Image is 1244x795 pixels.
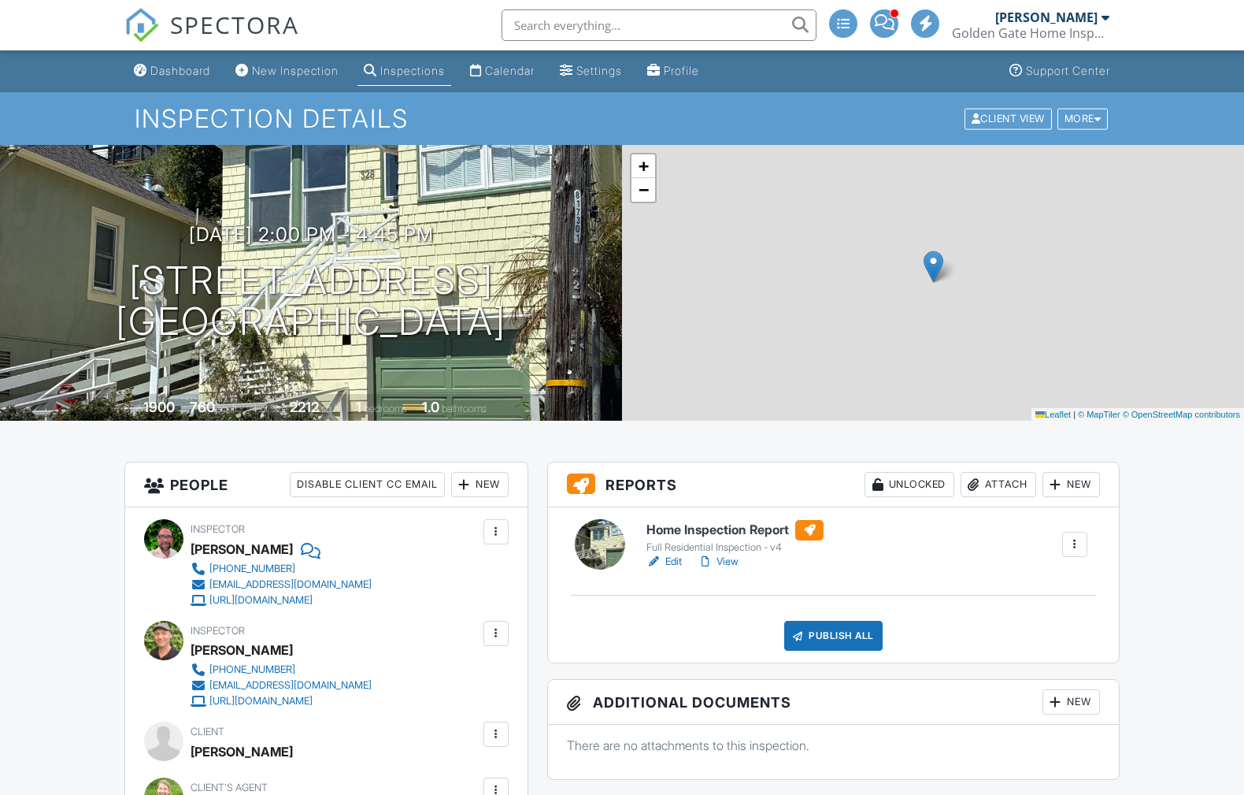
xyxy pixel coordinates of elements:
a: Client View [963,112,1056,124]
span: − [639,180,649,199]
div: 1 [356,399,361,415]
a: Home Inspection Report Full Residential Inspection - v4 [646,520,824,555]
span: | [1073,410,1076,419]
div: Profile [664,64,699,77]
div: More [1057,108,1109,129]
div: Settings [576,64,622,77]
span: Inspector [191,523,245,535]
span: bedrooms [364,403,407,414]
h1: [STREET_ADDRESS] [GEOGRAPHIC_DATA] [116,260,506,344]
a: [PHONE_NUMBER] [191,662,372,678]
div: Golden Gate Home Inspections [952,25,1109,41]
a: Inspections [357,57,451,86]
span: + [639,156,649,176]
p: There are no attachments to this inspection. [567,737,1100,754]
div: Disable Client CC Email [290,472,445,497]
img: Marker [924,251,943,283]
a: SPECTORA [124,21,299,54]
div: [PHONE_NUMBER] [209,663,295,676]
h6: Home Inspection Report [646,520,824,541]
a: © OpenStreetMap contributors [1123,410,1240,419]
div: 1900 [143,399,175,415]
div: Unlocked [865,472,954,497]
h3: People [125,463,528,507]
a: [EMAIL_ADDRESS][DOMAIN_NAME] [191,577,372,593]
div: [PERSON_NAME] [191,638,293,662]
a: Support Center [1003,57,1116,86]
span: Client's Agent [191,782,268,793]
div: [EMAIL_ADDRESS][DOMAIN_NAME] [209,578,372,591]
div: Inspections [380,64,445,77]
a: Dashboard [128,57,217,86]
a: [URL][DOMAIN_NAME] [191,693,372,709]
a: Zoom out [631,178,655,202]
div: [URL][DOMAIN_NAME] [209,594,313,607]
a: [URL][DOMAIN_NAME] [191,593,372,608]
a: © MapTiler [1078,410,1120,419]
div: [PERSON_NAME] [191,740,293,763]
span: Inspector [191,625,245,637]
h3: [DATE] 2:00 pm - 4:45 pm [189,224,434,245]
div: [EMAIL_ADDRESS][DOMAIN_NAME] [209,679,372,692]
a: Edit [646,554,682,570]
span: Built [124,403,141,414]
div: New [1042,472,1100,497]
div: [URL][DOMAIN_NAME] [209,695,313,708]
div: [PERSON_NAME] [191,537,293,561]
div: New [451,472,509,497]
input: Search everything... [502,9,816,41]
div: Dashboard [150,64,210,77]
div: Support Center [1026,64,1110,77]
a: Leaflet [1035,410,1071,419]
div: 2212 [290,399,319,415]
div: 1.0 [422,399,439,415]
span: sq. ft. [217,403,239,414]
span: Client [191,726,224,737]
a: Profile [641,57,705,86]
span: Lot Size [254,403,287,414]
div: [PHONE_NUMBER] [209,563,295,575]
div: Full Residential Inspection - v4 [646,541,824,554]
h1: Inspection Details [135,105,1109,132]
div: New [1042,689,1100,715]
img: The Best Home Inspection Software - Spectora [124,8,159,43]
a: Settings [554,57,628,86]
a: Zoom in [631,154,655,178]
div: Attach [961,472,1036,497]
a: [EMAIL_ADDRESS][DOMAIN_NAME] [191,678,372,693]
a: View [698,554,739,570]
a: Calendar [464,57,541,86]
a: [PHONE_NUMBER] [191,561,372,577]
a: New Inspection [229,57,345,86]
span: sq.ft. [321,403,341,414]
div: Client View [964,108,1052,129]
div: Publish All [784,621,883,651]
h3: Reports [548,463,1119,507]
span: bathrooms [442,403,487,414]
span: SPECTORA [170,8,299,41]
div: [PERSON_NAME] [995,9,1098,25]
div: Calendar [485,64,535,77]
div: New Inspection [252,64,339,77]
div: 760 [190,399,215,415]
h3: Additional Documents [548,680,1119,725]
